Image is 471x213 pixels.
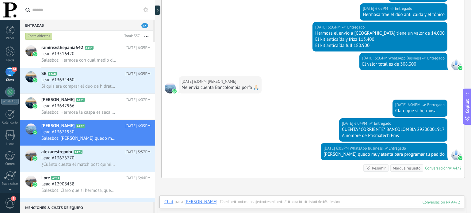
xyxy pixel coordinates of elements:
span: 14 [141,23,148,28]
a: avatariconLoreA201[DATE] 3:44PMLead #12908458Salesbot: Claro que si hermosa, quedo muy atenta 🥰 [20,172,155,198]
span: [DATE] 6:09PM [125,45,151,51]
div: Marque resuelto [393,165,420,171]
span: ¿Cuánto cuesta el match post química? [41,162,117,167]
span: Lore [41,175,50,181]
div: Total: 357 [122,33,140,39]
div: Yeimy Luna [184,199,217,204]
div: [PERSON_NAME] quedo muy atenta para programar tu pedido [324,151,445,158]
span: [PERSON_NAME] [41,97,75,103]
div: El valor total es de 308.300 [362,61,445,67]
div: Me envía cuenta Bancolombia porfa 🙏🏻 [182,85,259,91]
div: Calendario [1,121,19,125]
a: avatariconalexarestrepohrA473[DATE] 5:57PMLead #13676770¿Cuánto cuesta el match post química? [20,146,155,172]
span: Salesbot: Hermosa con cual medio de pago deseas cancelar? [41,57,117,63]
div: [DATE] 6:04PM [342,120,368,127]
span: [DATE] 5:57PM [125,149,151,155]
a: avataricon[PERSON_NAME]A472[DATE] 6:05PMLead #13671950Salesbot: [PERSON_NAME] quedo muy atenta pa... [20,120,155,146]
span: para [174,199,183,205]
div: [DATE] 6:03PM [362,55,388,61]
span: SB [41,71,47,77]
div: Leads [1,59,19,63]
div: WhatsApp [1,99,19,105]
span: Entregado [374,120,391,127]
img: icon [33,78,37,82]
img: icon [33,156,37,161]
span: Yeimy Luna [165,82,176,93]
span: Lead #13676770 [41,155,75,161]
span: [DATE] 3:26PM [125,201,151,207]
span: Yeimy Luna [208,78,236,85]
div: Hermosa trae el dúo anti caída y el tónico [363,12,445,18]
span: A473 [74,150,82,154]
span: Si quisiera comprar el duo de hidratación [41,83,117,89]
img: icon [33,182,37,187]
div: Estadísticas [1,182,19,186]
span: : [217,199,218,205]
div: Chats abiertos [25,32,52,40]
span: A201 [51,176,60,180]
div: Resumir [372,165,386,171]
div: № A472 [448,165,461,171]
div: Hermosa el envío a [GEOGRAPHIC_DATA] tiene un valor de 14.000 [315,30,445,36]
div: Conversación [425,165,448,171]
span: 2 [11,196,16,201]
span: WhatsApp Business [350,145,383,151]
img: waba.svg [458,66,462,70]
div: Menciones & Chats de equipo [20,202,153,213]
div: [DATE] 6:04PM [395,102,421,108]
span: [DATE] 6:07PM [125,97,151,103]
span: Copilot [464,99,470,113]
span: Lead #12908458 [41,181,75,187]
span: Lead #13516420 [41,51,75,57]
span: Salesbot: Claro que si hermosa, quedo muy atenta 🥰 [41,188,117,193]
div: CUENTA *CORRIENTE* BANCOLOMBIA 29200001917 [342,127,445,133]
span: WhatsApp Business [450,59,461,70]
span: Entregado [427,55,445,61]
div: Chats [1,78,19,82]
div: A nombre de Prismatech Ems [342,133,445,139]
div: Listas [1,142,19,146]
span: A468 [48,72,57,76]
span: WhatsApp Business [389,55,422,61]
span: ... [41,201,45,207]
div: [DATE] 6:05PM [324,145,350,151]
span: Salesbot: [PERSON_NAME] quedo muy atenta para programar tu pedido [41,135,117,141]
span: WhatsApp Business [450,149,461,160]
div: Entradas [20,20,153,31]
span: [PERSON_NAME] [41,123,75,129]
span: Lead #13671950 [41,129,75,135]
span: A472 [76,124,85,128]
div: El kit anticaída full 180.900 [315,43,445,49]
img: icon [33,130,37,135]
img: icon [33,52,37,56]
img: waba.svg [172,89,177,93]
div: 472 [423,200,460,205]
span: Salesbot: Hermosa la caspa es seca y suelta o grasa y adherida a la raíz? [41,109,117,115]
div: [DATE] 6:03PM [315,24,341,30]
div: Correo [1,162,19,166]
span: [DATE] 3:44PM [125,175,151,181]
span: A471 [76,98,85,102]
span: Lead #13642966 [41,103,75,109]
span: Lead #13634460 [41,77,75,83]
div: El kit anticaída y frizz 113.400 [315,36,445,43]
img: waba.svg [458,156,462,160]
span: 14 [12,67,17,72]
span: A445 [85,46,94,50]
div: Panel [1,36,19,40]
span: Entregado [389,145,406,151]
span: alexarestrepohr [41,149,72,155]
a: avatariconramirezsthepania642A445[DATE] 6:09PMLead #13516420Salesbot: Hermosa con cual medio de p... [20,42,155,67]
div: Claro que si hermosa [395,108,445,114]
span: Entregado [395,6,412,12]
span: ramirezsthepania642 [41,45,83,51]
span: Entregado [347,24,365,30]
div: [DATE] 6:04PM [182,78,208,85]
span: [DATE] 6:05PM [125,123,151,129]
div: [DATE] 6:02PM [363,6,389,12]
a: avataricon[PERSON_NAME]A471[DATE] 6:07PMLead #13642966Salesbot: Hermosa la caspa es seca y suelta... [20,94,155,120]
span: Entregado [427,102,445,108]
img: icon [33,104,37,108]
a: avatariconSBA468[DATE] 6:09PMLead #13634460Si quisiera comprar el duo de hidratación [20,68,155,93]
div: Mostrar [154,6,160,15]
